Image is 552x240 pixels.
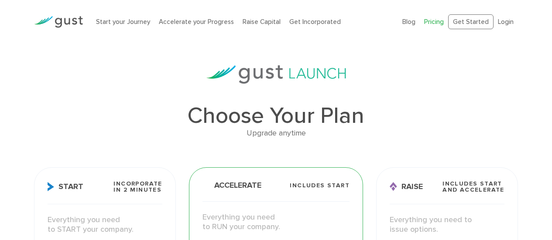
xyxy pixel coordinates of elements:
[442,181,504,193] span: Includes START and ACCELERATE
[448,14,494,30] a: Get Started
[34,16,83,28] img: Gust Logo
[390,182,423,191] span: Raise
[402,18,415,26] a: Blog
[159,18,234,26] a: Accelerate your Progress
[202,213,350,232] p: Everything you need to RUN your company.
[96,18,150,26] a: Start your Journey
[48,182,83,191] span: Start
[34,127,518,140] div: Upgrade anytime
[424,18,444,26] a: Pricing
[390,182,397,191] img: Raise Icon
[34,105,518,127] h1: Choose Your Plan
[498,18,514,26] a: Login
[289,18,341,26] a: Get Incorporated
[113,181,162,193] span: Incorporate in 2 Minutes
[48,182,54,191] img: Start Icon X2
[243,18,281,26] a: Raise Capital
[206,65,346,84] img: gust-launch-logos.svg
[48,215,162,235] p: Everything you need to START your company.
[390,215,504,235] p: Everything you need to issue options.
[290,183,350,189] span: Includes START
[202,182,261,189] span: Accelerate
